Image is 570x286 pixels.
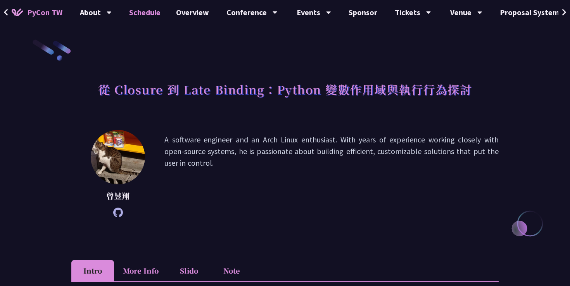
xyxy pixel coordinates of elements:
[114,260,168,281] li: More Info
[12,9,23,16] img: Home icon of PyCon TW 2025
[27,7,62,18] span: PyCon TW
[91,130,145,184] img: 曾昱翔
[98,78,472,101] h1: 從 Closure 到 Late Binding：Python 變數作用域與執行行為探討
[164,134,499,213] p: A software engineer and an Arch Linux enthusiast. With years of experience working closely with o...
[71,260,114,281] li: Intro
[168,260,210,281] li: Slido
[91,190,145,202] p: 曾昱翔
[4,3,70,22] a: PyCon TW
[210,260,253,281] li: Note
